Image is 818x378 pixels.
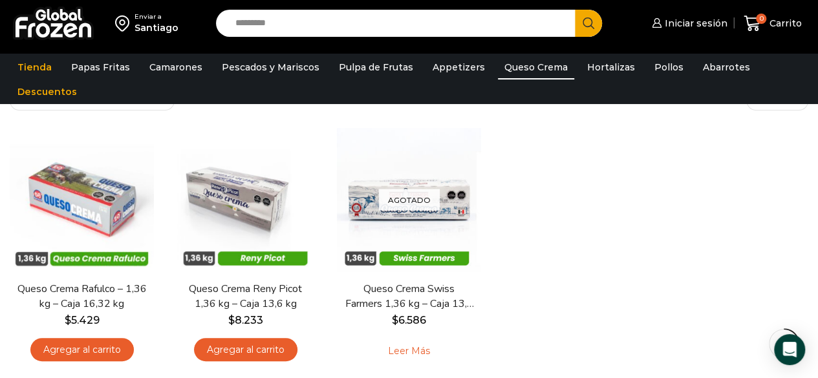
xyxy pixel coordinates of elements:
bdi: 8.233 [228,314,263,326]
a: Hortalizas [581,55,641,79]
a: Queso Crema Reny Picot 1,36 kg – Caja 13,6 kg [180,282,310,311]
a: Pescados y Mariscos [215,55,326,79]
a: Leé más sobre “Queso Crema Swiss Farmers 1,36 kg - Caja 13,6 kg” [368,338,450,365]
span: 0 [756,14,766,24]
a: Queso Crema [498,55,574,79]
a: Camarones [143,55,209,79]
div: Enviar a [135,12,178,21]
span: $ [392,314,398,326]
bdi: 6.586 [392,314,426,326]
a: Agregar al carrito: “Queso Crema Rafulco - 1,36 kg - Caja 16,32 kg” [30,338,134,362]
span: Iniciar sesión [662,17,727,30]
a: Iniciar sesión [649,10,727,36]
div: Open Intercom Messenger [774,334,805,365]
a: Pulpa de Frutas [332,55,420,79]
a: Pollos [648,55,690,79]
bdi: 5.429 [65,314,100,326]
a: Queso Crema Swiss Farmers 1,36 kg – Caja 13,6 kg [344,282,474,311]
a: Papas Fritas [65,55,136,79]
span: $ [228,314,235,326]
a: Queso Crema Rafulco – 1,36 kg – Caja 16,32 kg [17,282,147,311]
img: address-field-icon.svg [115,12,135,34]
a: Descuentos [11,79,83,104]
span: $ [65,314,71,326]
div: Santiago [135,21,178,34]
a: Tienda [11,55,58,79]
p: Agotado [379,189,440,211]
a: 0 Carrito [740,8,805,39]
span: Carrito [766,17,802,30]
a: Agregar al carrito: “Queso Crema Reny Picot 1,36 kg - Caja 13,6 kg” [194,338,297,362]
a: Appetizers [426,55,491,79]
button: Search button [575,10,602,37]
a: Abarrotes [696,55,757,79]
